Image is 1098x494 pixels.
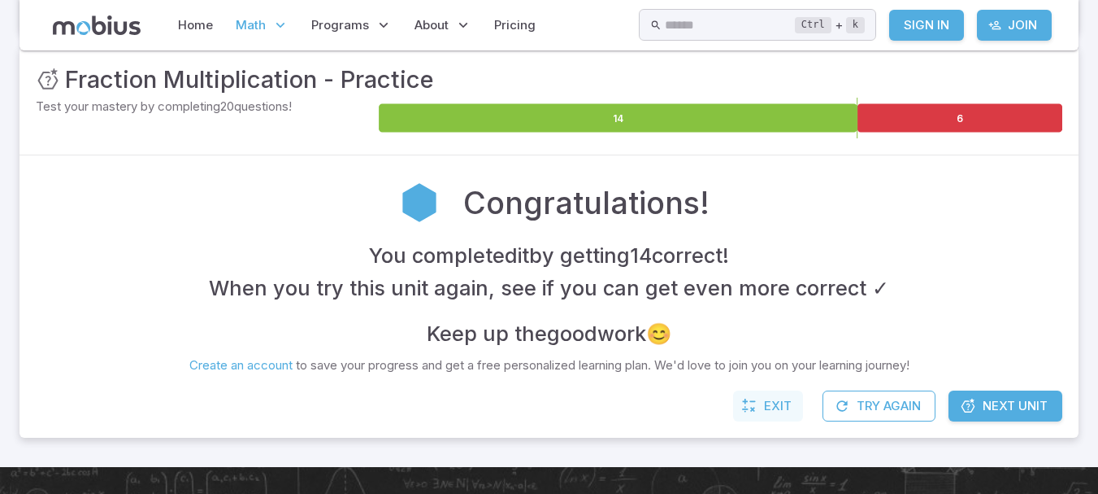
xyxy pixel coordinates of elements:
[189,357,293,373] a: Create an account
[65,62,434,98] h3: Fraction Multiplication - Practice
[846,17,865,33] kbd: k
[795,17,831,33] kbd: Ctrl
[189,356,909,374] p: to save your progress and get a free personalized learning plan. We'd love to join you on your le...
[733,391,803,422] a: Exit
[489,7,540,44] a: Pricing
[948,391,1062,422] a: Next Unit
[236,16,266,34] span: Math
[889,10,964,41] a: Sign In
[977,10,1052,41] a: Join
[414,16,449,34] span: About
[764,397,792,415] span: Exit
[983,397,1048,415] span: Next Unit
[369,239,729,272] h4: You completed it by getting 14 correct !
[209,272,889,304] h4: When you try this unit again, see if you can get even more correct ✓
[795,15,865,35] div: +
[311,16,369,34] span: Programs
[427,317,672,350] h4: Keep up the good work 😊
[822,391,935,422] button: Try Again
[36,98,375,116] p: Test your mastery by completing 20 questions!
[463,180,710,225] h2: Congratulations!
[173,7,218,44] a: Home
